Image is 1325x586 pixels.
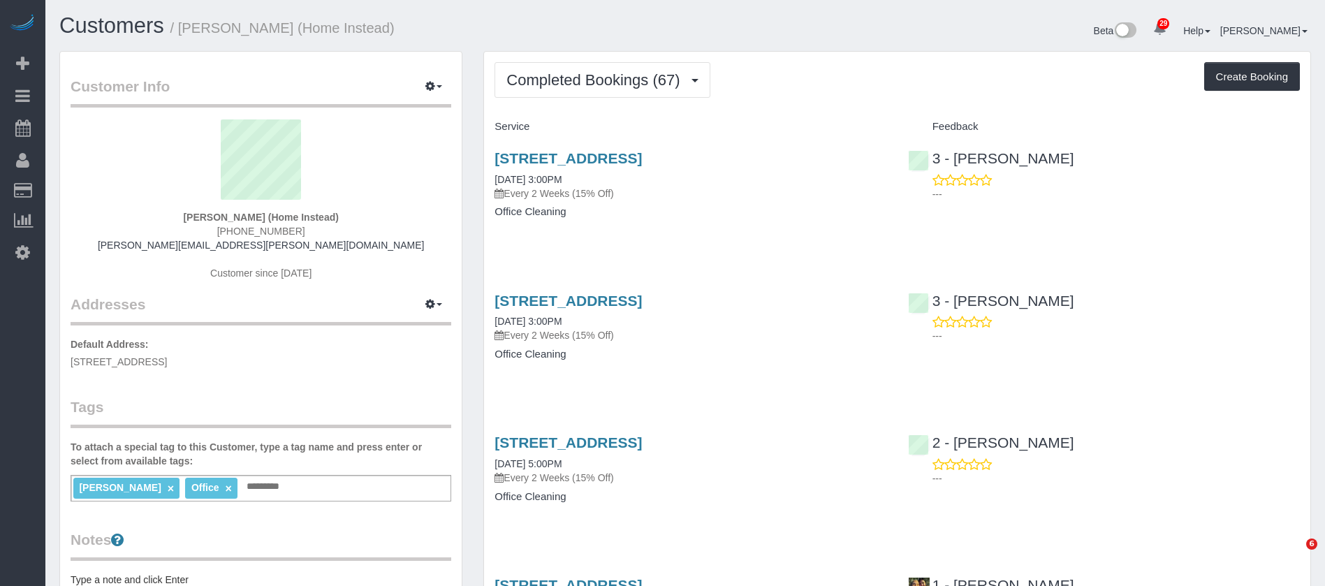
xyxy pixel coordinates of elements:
[1204,62,1300,91] button: Create Booking
[495,293,642,309] a: [STREET_ADDRESS]
[210,268,312,279] span: Customer since [DATE]
[168,483,174,495] a: ×
[495,471,886,485] p: Every 2 Weeks (15% Off)
[495,458,562,469] a: [DATE] 5:00PM
[495,121,886,133] h4: Service
[71,356,167,367] span: [STREET_ADDRESS]
[932,187,1300,201] p: ---
[495,62,710,98] button: Completed Bookings (67)
[495,328,886,342] p: Every 2 Weeks (15% Off)
[71,397,451,428] legend: Tags
[71,529,451,561] legend: Notes
[495,434,642,451] a: [STREET_ADDRESS]
[59,13,164,38] a: Customers
[495,206,886,218] h4: Office Cleaning
[495,150,642,166] a: [STREET_ADDRESS]
[495,186,886,200] p: Every 2 Weeks (15% Off)
[225,483,231,495] a: ×
[506,71,687,89] span: Completed Bookings (67)
[1146,14,1173,45] a: 29
[191,482,219,493] span: Office
[71,440,451,468] label: To attach a special tag to this Customer, type a tag name and press enter or select from availabl...
[183,212,338,223] strong: [PERSON_NAME] (Home Instead)
[932,471,1300,485] p: ---
[1094,25,1137,36] a: Beta
[1278,539,1311,572] iframe: Intercom live chat
[932,329,1300,343] p: ---
[79,482,161,493] span: [PERSON_NAME]
[495,491,886,503] h4: Office Cleaning
[1113,22,1136,41] img: New interface
[8,14,36,34] img: Automaid Logo
[1183,25,1210,36] a: Help
[217,226,305,237] span: [PHONE_NUMBER]
[1306,539,1317,550] span: 6
[1157,18,1169,29] span: 29
[495,174,562,185] a: [DATE] 3:00PM
[1220,25,1308,36] a: [PERSON_NAME]
[98,240,425,251] a: [PERSON_NAME][EMAIL_ADDRESS][PERSON_NAME][DOMAIN_NAME]
[908,121,1300,133] h4: Feedback
[908,150,1074,166] a: 3 - [PERSON_NAME]
[170,20,395,36] small: / [PERSON_NAME] (Home Instead)
[495,349,886,360] h4: Office Cleaning
[908,434,1074,451] a: 2 - [PERSON_NAME]
[71,76,451,108] legend: Customer Info
[71,337,149,351] label: Default Address:
[908,293,1074,309] a: 3 - [PERSON_NAME]
[495,316,562,327] a: [DATE] 3:00PM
